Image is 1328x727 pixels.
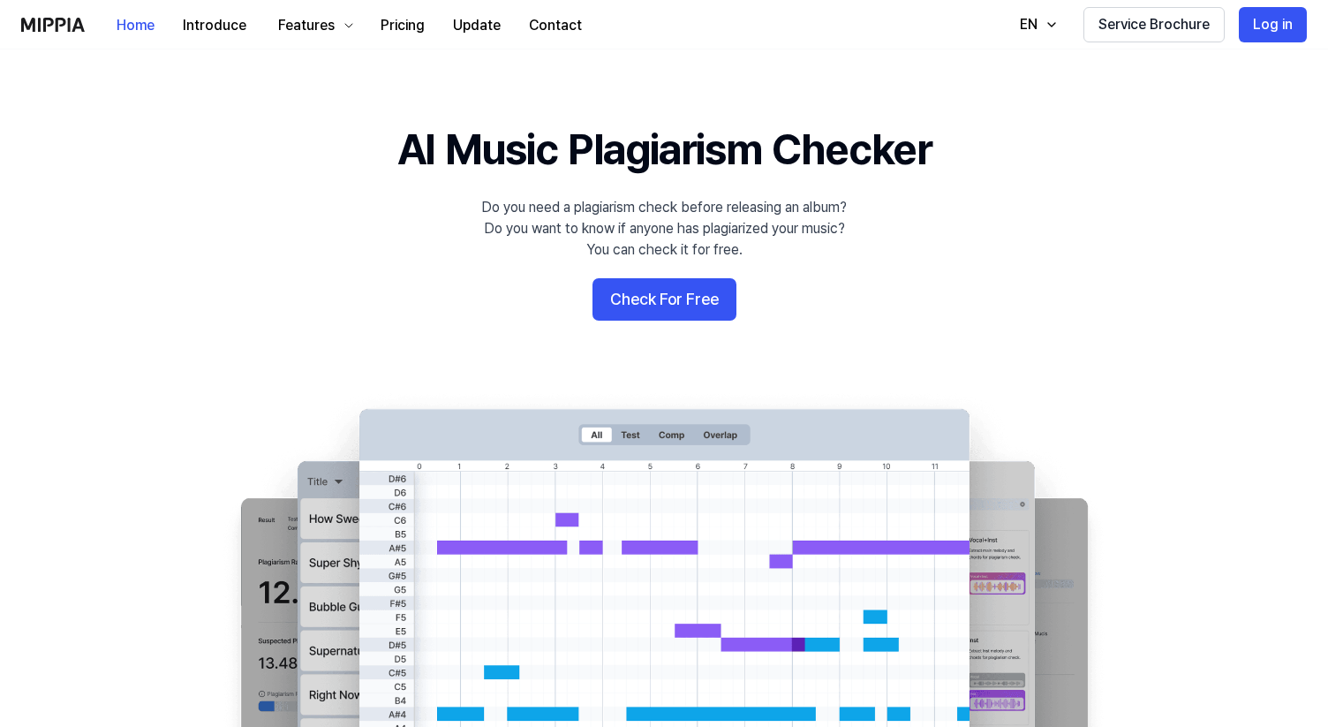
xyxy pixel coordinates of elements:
h1: AI Music Plagiarism Checker [397,120,932,179]
a: Home [102,1,169,49]
div: Features [275,15,338,36]
button: Contact [515,8,596,43]
button: EN [1002,7,1069,42]
button: Pricing [366,8,439,43]
a: Update [439,1,515,49]
button: Features [260,8,366,43]
button: Introduce [169,8,260,43]
img: logo [21,18,85,32]
button: Check For Free [592,278,736,321]
button: Home [102,8,169,43]
button: Service Brochure [1083,7,1225,42]
button: Update [439,8,515,43]
div: Do you need a plagiarism check before releasing an album? Do you want to know if anyone has plagi... [481,197,847,261]
div: EN [1016,14,1041,35]
button: Log in [1239,7,1307,42]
